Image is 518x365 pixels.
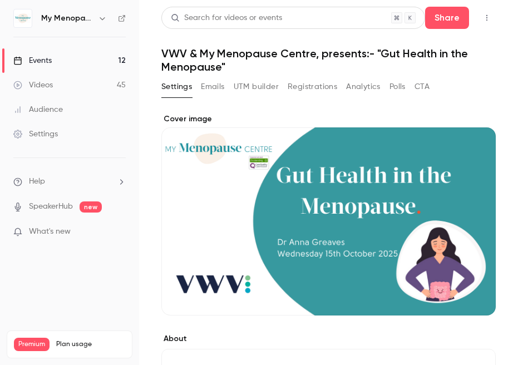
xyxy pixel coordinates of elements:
[161,78,192,96] button: Settings
[29,201,73,213] a: SpeakerHub
[80,201,102,213] span: new
[112,227,126,237] iframe: Noticeable Trigger
[425,7,469,29] button: Share
[13,129,58,140] div: Settings
[288,78,337,96] button: Registrations
[41,13,93,24] h6: My Menopause Centre
[14,9,32,27] img: My Menopause Centre
[201,78,224,96] button: Emails
[415,78,430,96] button: CTA
[13,55,52,66] div: Events
[389,78,406,96] button: Polls
[14,338,50,351] span: Premium
[346,78,381,96] button: Analytics
[234,78,279,96] button: UTM builder
[13,104,63,115] div: Audience
[161,333,496,344] label: About
[171,12,282,24] div: Search for videos or events
[161,114,496,125] label: Cover image
[29,176,45,188] span: Help
[13,80,53,91] div: Videos
[56,340,125,349] span: Plan usage
[13,176,126,188] li: help-dropdown-opener
[161,47,496,73] h1: VWV & My Menopause Centre, presents:- "Gut Health in the Menopause"
[29,226,71,238] span: What's new
[161,114,496,315] section: Cover image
